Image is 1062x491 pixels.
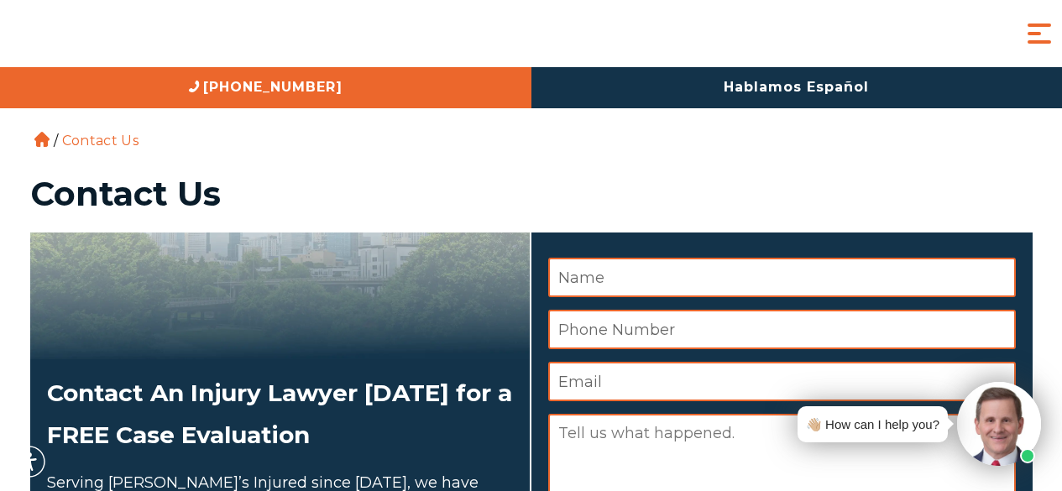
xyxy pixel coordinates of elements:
[548,310,1016,349] input: Phone Number
[47,372,513,457] h2: Contact An Injury Lawyer [DATE] for a FREE Case Evaluation
[30,177,1033,211] h1: Contact Us
[957,382,1041,466] img: Intaker widget Avatar
[548,258,1016,297] input: Name
[548,362,1016,401] input: Email
[58,133,143,149] li: Contact Us
[1023,17,1056,50] button: Menu
[30,232,530,359] img: Attorneys
[13,18,214,50] img: Auger & Auger Accident and Injury Lawyers Logo
[806,413,939,436] div: 👋🏼 How can I help you?
[34,132,50,147] a: Home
